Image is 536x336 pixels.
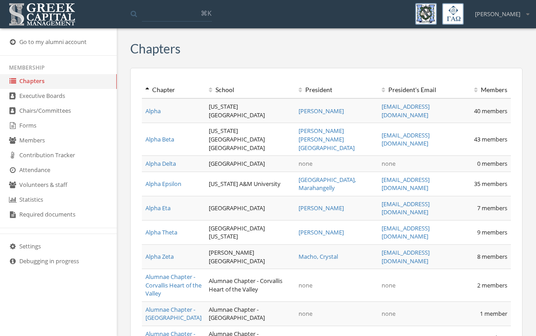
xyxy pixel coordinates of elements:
[474,107,507,115] span: 40 members
[205,269,295,302] td: Alumnae Chapter - Corvallis Heart of the Valley
[201,9,211,18] span: ⌘K
[299,228,344,236] a: [PERSON_NAME]
[145,85,202,94] div: Chapter
[299,252,338,261] a: Macho, Crystal
[474,180,507,188] span: 35 members
[477,159,507,168] span: 0 members
[382,176,430,192] a: [EMAIL_ADDRESS][DOMAIN_NAME]
[145,305,202,322] a: Alumnae Chapter - [GEOGRAPHIC_DATA]
[477,204,507,212] span: 7 members
[299,159,312,168] span: none
[205,301,295,326] td: Alumnae Chapter - [GEOGRAPHIC_DATA]
[477,252,507,261] span: 8 members
[145,180,181,188] a: Alpha Epsilon
[299,85,374,94] div: President
[205,245,295,269] td: [PERSON_NAME][GEOGRAPHIC_DATA]
[382,281,395,289] span: none
[382,159,395,168] span: none
[464,85,507,94] div: Members
[382,200,430,217] a: [EMAIL_ADDRESS][DOMAIN_NAME]
[382,102,430,119] a: [EMAIL_ADDRESS][DOMAIN_NAME]
[477,228,507,236] span: 9 members
[382,131,430,148] a: [EMAIL_ADDRESS][DOMAIN_NAME]
[145,107,161,115] a: Alpha
[382,85,457,94] div: President 's Email
[474,135,507,143] span: 43 members
[145,204,171,212] a: Alpha Eta
[145,159,176,168] a: Alpha Delta
[480,309,507,318] span: 1 member
[205,220,295,244] td: [GEOGRAPHIC_DATA][US_STATE]
[382,309,395,318] span: none
[209,85,291,94] div: School
[299,127,355,151] a: [PERSON_NAME] [PERSON_NAME][GEOGRAPHIC_DATA]
[145,273,202,297] a: Alumnae Chapter - Corvallis Heart of the Valley
[382,248,430,265] a: [EMAIL_ADDRESS][DOMAIN_NAME]
[205,196,295,220] td: [GEOGRAPHIC_DATA]
[205,156,295,172] td: [GEOGRAPHIC_DATA]
[477,281,507,289] span: 2 members
[382,224,430,241] a: [EMAIL_ADDRESS][DOMAIN_NAME]
[299,281,312,289] span: none
[145,252,174,261] a: Alpha Zeta
[205,123,295,156] td: [US_STATE][GEOGRAPHIC_DATA] [GEOGRAPHIC_DATA]
[130,42,180,56] h3: Chapters
[299,176,356,192] a: [GEOGRAPHIC_DATA], Marahangelly
[145,135,174,143] a: Alpha Beta
[205,98,295,123] td: [US_STATE][GEOGRAPHIC_DATA]
[469,3,529,18] div: [PERSON_NAME]
[475,10,520,18] span: [PERSON_NAME]
[299,204,344,212] a: [PERSON_NAME]
[145,228,177,236] a: Alpha Theta
[205,172,295,196] td: [US_STATE] A&M University
[299,107,344,115] a: [PERSON_NAME]
[299,309,312,318] span: none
